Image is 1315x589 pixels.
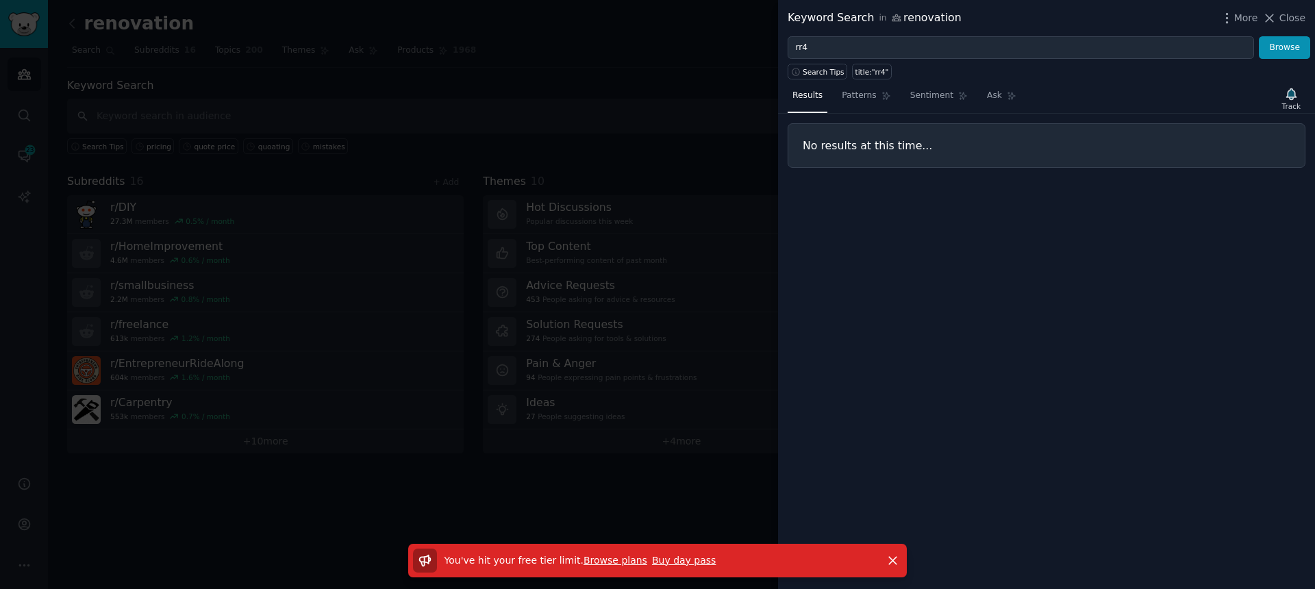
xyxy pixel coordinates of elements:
span: Search Tips [803,67,844,77]
span: Sentiment [910,90,953,102]
h3: No results at this time... [803,138,1290,153]
div: title:"rr4" [855,67,889,77]
a: Ask [982,85,1021,113]
span: in [879,12,886,25]
a: Results [788,85,827,113]
a: title:"rr4" [852,64,892,79]
a: Sentiment [905,85,973,113]
span: Close [1279,11,1305,25]
div: Keyword Search renovation [788,10,962,27]
a: Buy day pass [652,555,716,566]
button: Search Tips [788,64,847,79]
button: More [1220,11,1258,25]
button: Close [1262,11,1305,25]
span: Patterns [842,90,876,102]
span: You've hit your free tier limit . [444,555,584,566]
span: More [1234,11,1258,25]
button: Browse [1259,36,1310,60]
span: Ask [987,90,1002,102]
a: Patterns [837,85,895,113]
a: Browse plans [584,555,647,566]
button: Track [1277,84,1305,113]
span: Results [792,90,823,102]
input: Try a keyword related to your business [788,36,1254,60]
div: Track [1282,101,1301,111]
